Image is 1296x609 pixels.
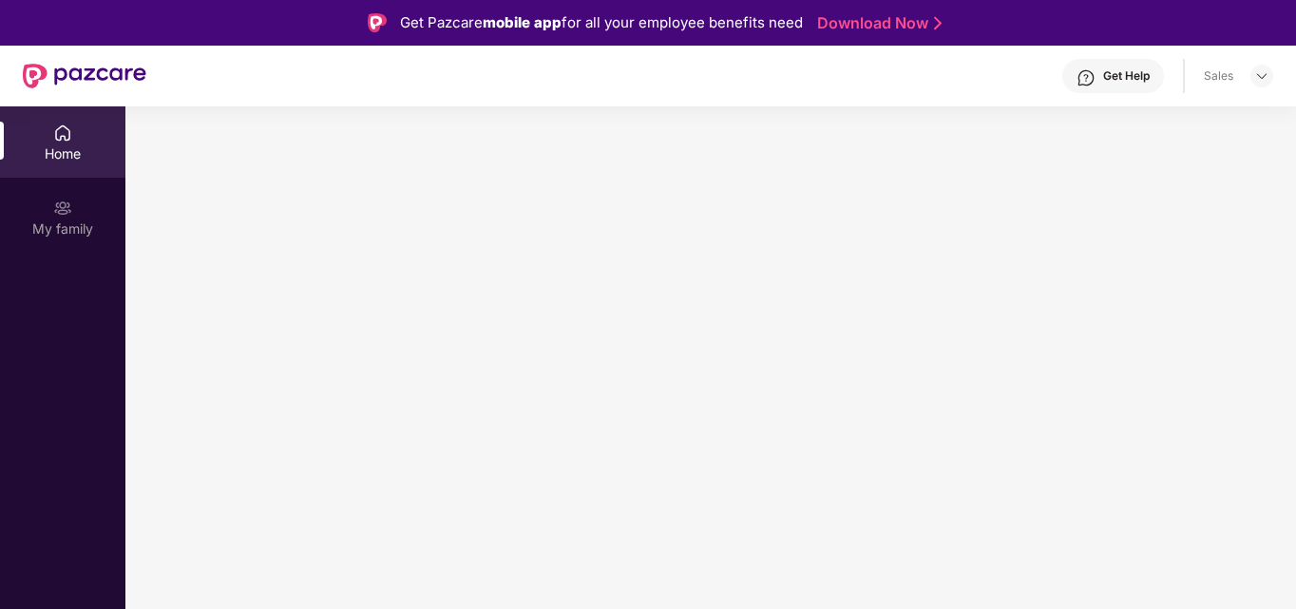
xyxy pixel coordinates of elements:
[1077,68,1096,87] img: svg+xml;base64,PHN2ZyBpZD0iSGVscC0zMngzMiIgeG1sbnM9Imh0dHA6Ly93d3cudzMub3JnLzIwMDAvc3ZnIiB3aWR0aD...
[23,64,146,88] img: New Pazcare Logo
[483,13,562,31] strong: mobile app
[934,13,942,33] img: Stroke
[1254,68,1269,84] img: svg+xml;base64,PHN2ZyBpZD0iRHJvcGRvd24tMzJ4MzIiIHhtbG5zPSJodHRwOi8vd3d3LnczLm9yZy8yMDAwL3N2ZyIgd2...
[1103,68,1150,84] div: Get Help
[1204,68,1233,84] div: Sales
[368,13,387,32] img: Logo
[53,124,72,143] img: svg+xml;base64,PHN2ZyBpZD0iSG9tZSIgeG1sbnM9Imh0dHA6Ly93d3cudzMub3JnLzIwMDAvc3ZnIiB3aWR0aD0iMjAiIG...
[53,199,72,218] img: svg+xml;base64,PHN2ZyB3aWR0aD0iMjAiIGhlaWdodD0iMjAiIHZpZXdCb3g9IjAgMCAyMCAyMCIgZmlsbD0ibm9uZSIgeG...
[400,11,803,34] div: Get Pazcare for all your employee benefits need
[817,13,936,33] a: Download Now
